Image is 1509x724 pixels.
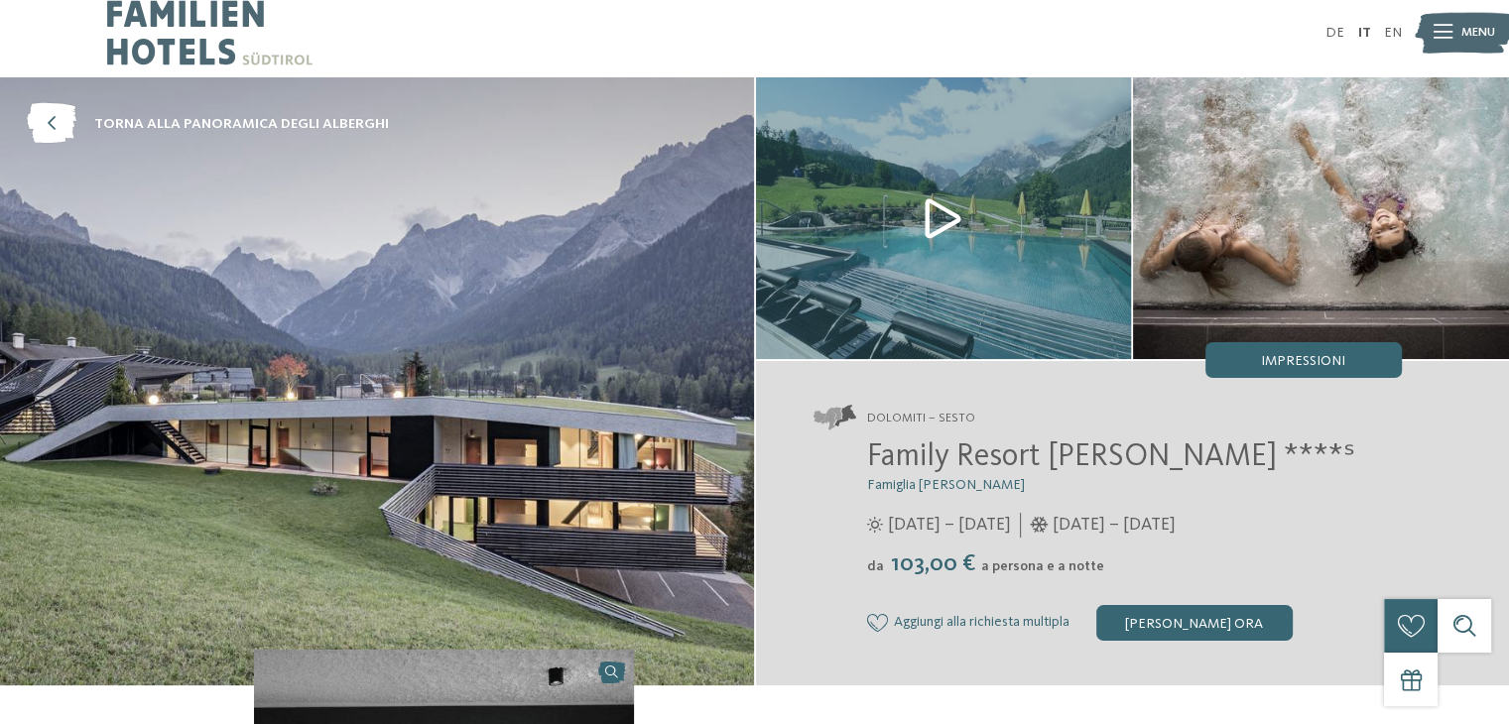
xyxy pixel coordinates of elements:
[1261,354,1345,368] span: Impressioni
[1030,517,1049,533] i: Orari d'apertura inverno
[888,513,1011,538] span: [DATE] – [DATE]
[1461,24,1495,42] span: Menu
[1053,513,1176,538] span: [DATE] – [DATE]
[894,615,1069,631] span: Aggiungi alla richiesta multipla
[756,77,1132,359] img: Il nostro family hotel a Sesto, il vostro rifugio sulle Dolomiti.
[1096,605,1293,641] div: [PERSON_NAME] ora
[1133,77,1509,359] img: Il nostro family hotel a Sesto, il vostro rifugio sulle Dolomiti.
[886,552,979,576] span: 103,00 €
[1325,26,1344,40] a: DE
[867,559,884,573] span: da
[867,441,1355,473] span: Family Resort [PERSON_NAME] ****ˢ
[1357,26,1370,40] a: IT
[1384,26,1402,40] a: EN
[867,478,1025,492] span: Famiglia [PERSON_NAME]
[27,104,389,145] a: torna alla panoramica degli alberghi
[981,559,1104,573] span: a persona e a notte
[867,517,883,533] i: Orari d'apertura estate
[867,410,975,427] span: Dolomiti – Sesto
[94,114,389,134] span: torna alla panoramica degli alberghi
